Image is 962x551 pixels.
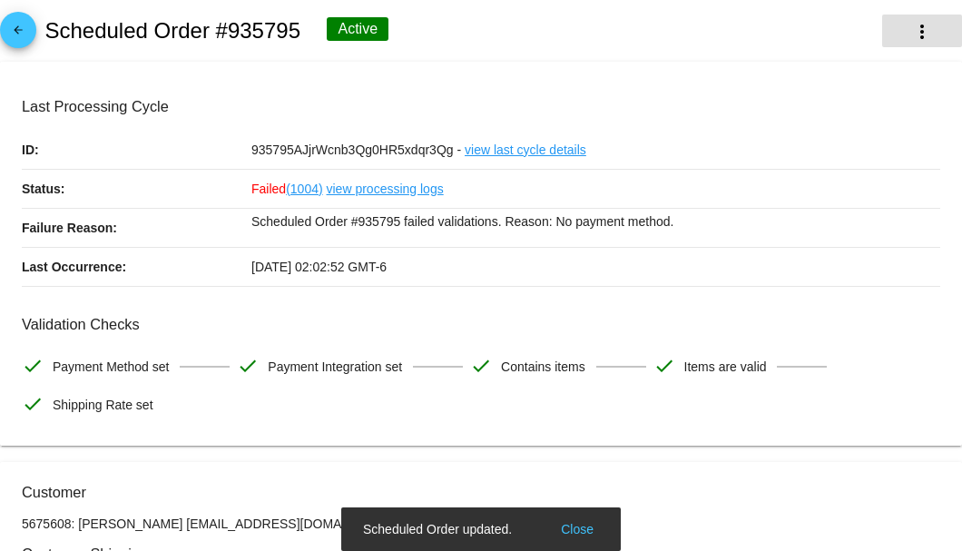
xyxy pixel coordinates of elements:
mat-icon: more_vert [911,21,933,43]
mat-icon: check [237,355,259,377]
h3: Validation Checks [22,316,940,333]
span: 935795AJjrWcnb3Qg0HR5xdqr3Qg - [251,143,461,157]
h3: Customer [22,484,940,501]
div: Active [327,17,388,41]
p: Status: [22,170,251,208]
span: [DATE] 02:02:52 GMT-6 [251,260,387,274]
p: Failure Reason: [22,209,251,247]
mat-icon: check [653,355,675,377]
p: Last Occurrence: [22,248,251,286]
span: Payment Integration set [268,348,402,386]
span: Failed [251,182,323,196]
simple-snack-bar: Scheduled Order updated. [363,520,599,538]
button: Close [555,520,599,538]
h2: Scheduled Order #935795 [44,18,300,44]
p: Scheduled Order #935795 failed validations. Reason: No payment method. [251,209,940,234]
a: (1004) [286,170,322,208]
mat-icon: check [470,355,492,377]
span: Contains items [501,348,585,386]
mat-icon: check [22,355,44,377]
mat-icon: check [22,393,44,415]
mat-icon: arrow_back [7,24,29,45]
span: Items are valid [684,348,767,386]
p: 5675608: [PERSON_NAME] [EMAIL_ADDRESS][DOMAIN_NAME] [22,517,940,531]
span: Shipping Rate set [53,386,153,424]
a: view last cycle details [465,131,586,169]
span: Payment Method set [53,348,169,386]
h3: Last Processing Cycle [22,98,940,115]
p: ID: [22,131,251,169]
a: view processing logs [327,170,444,208]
